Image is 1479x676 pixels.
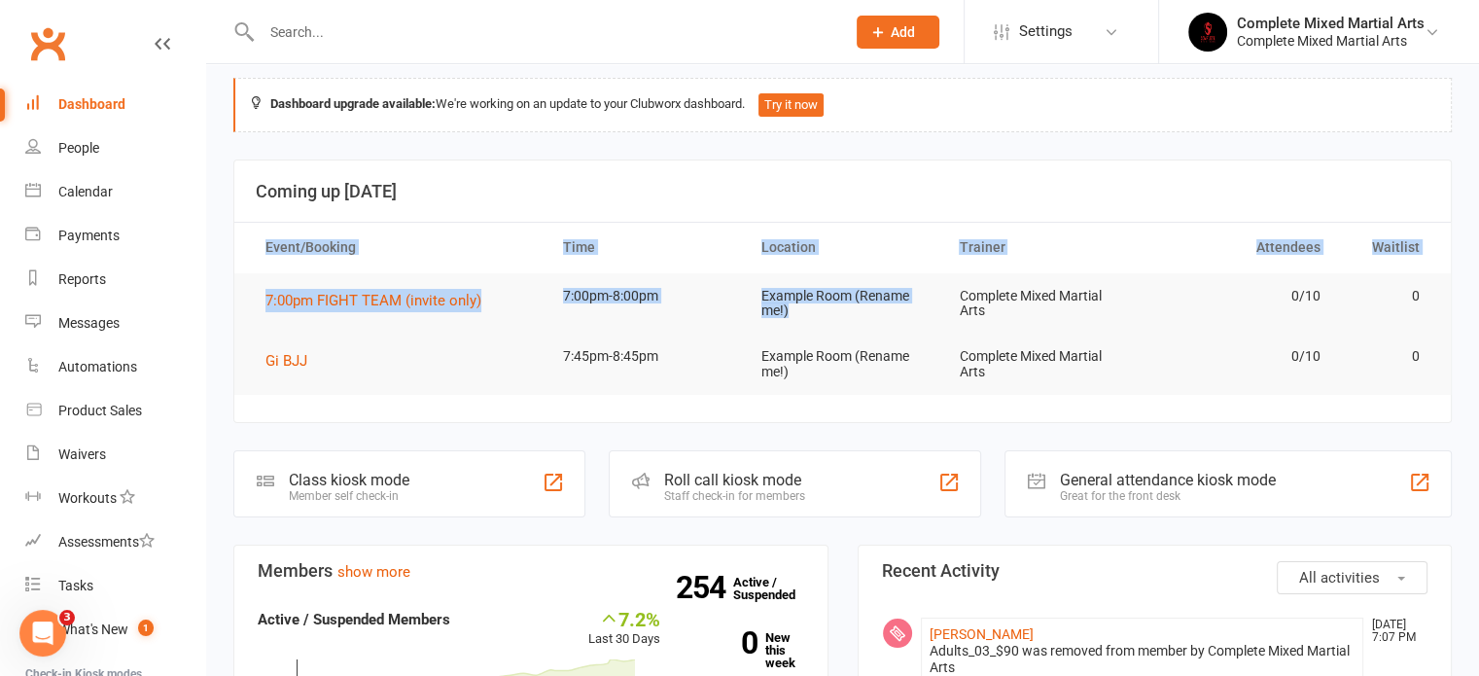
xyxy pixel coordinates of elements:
[58,359,137,374] div: Automations
[1338,334,1437,379] td: 0
[1060,471,1276,489] div: General attendance kiosk mode
[1140,223,1338,272] th: Attendees
[25,433,205,477] a: Waivers
[233,78,1452,132] div: We're working on an update to your Clubworx dashboard.
[58,403,142,418] div: Product Sales
[930,643,1356,676] div: Adults_03_$90 was removed from member by Complete Mixed Martial Arts
[588,608,660,629] div: 7.2%
[882,561,1428,581] h3: Recent Activity
[58,534,155,550] div: Assessments
[733,561,819,616] a: 254Active / Suspended
[546,273,744,319] td: 7:00pm-8:00pm
[1237,32,1425,50] div: Complete Mixed Martial Arts
[689,628,757,658] strong: 0
[857,16,939,49] button: Add
[58,490,117,506] div: Workouts
[25,83,205,126] a: Dashboard
[23,19,72,68] a: Clubworx
[25,520,205,564] a: Assessments
[25,126,205,170] a: People
[664,489,805,503] div: Staff check-in for members
[1338,223,1437,272] th: Waitlist
[25,608,205,652] a: What's New1
[664,471,805,489] div: Roll call kiosk mode
[891,24,915,40] span: Add
[25,258,205,302] a: Reports
[58,578,93,593] div: Tasks
[289,471,409,489] div: Class kiosk mode
[546,223,744,272] th: Time
[941,273,1140,335] td: Complete Mixed Martial Arts
[25,345,205,389] a: Automations
[256,182,1429,201] h3: Coming up [DATE]
[59,610,75,625] span: 3
[1338,273,1437,319] td: 0
[676,573,733,602] strong: 254
[744,334,942,395] td: Example Room (Rename me!)
[265,349,321,373] button: Gi BJJ
[1019,10,1073,53] span: Settings
[546,334,744,379] td: 7:45pm-8:45pm
[744,223,942,272] th: Location
[265,289,495,312] button: 7:00pm FIGHT TEAM (invite only)
[58,622,128,637] div: What's New
[138,620,154,636] span: 1
[19,610,66,657] iframe: Intercom live chat
[270,96,436,111] strong: Dashboard upgrade available:
[58,140,99,156] div: People
[941,334,1140,395] td: Complete Mixed Martial Arts
[588,608,660,650] div: Last 30 Days
[58,446,106,462] div: Waivers
[1140,273,1338,319] td: 0/10
[258,611,450,628] strong: Active / Suspended Members
[1188,13,1227,52] img: thumb_image1717476369.png
[289,489,409,503] div: Member self check-in
[758,93,824,117] button: Try it now
[58,96,125,112] div: Dashboard
[58,315,120,331] div: Messages
[256,18,831,46] input: Search...
[25,302,205,345] a: Messages
[744,273,942,335] td: Example Room (Rename me!)
[25,214,205,258] a: Payments
[58,184,113,199] div: Calendar
[1299,569,1380,587] span: All activities
[1362,619,1426,644] time: [DATE] 7:07 PM
[689,631,804,669] a: 0New this week
[258,561,804,581] h3: Members
[1060,489,1276,503] div: Great for the front desk
[265,352,307,370] span: Gi BJJ
[25,170,205,214] a: Calendar
[1237,15,1425,32] div: Complete Mixed Martial Arts
[25,389,205,433] a: Product Sales
[25,477,205,520] a: Workouts
[930,626,1034,642] a: [PERSON_NAME]
[941,223,1140,272] th: Trainer
[25,564,205,608] a: Tasks
[58,228,120,243] div: Payments
[1277,561,1427,594] button: All activities
[248,223,546,272] th: Event/Booking
[337,563,410,581] a: show more
[58,271,106,287] div: Reports
[1140,334,1338,379] td: 0/10
[265,292,481,309] span: 7:00pm FIGHT TEAM (invite only)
